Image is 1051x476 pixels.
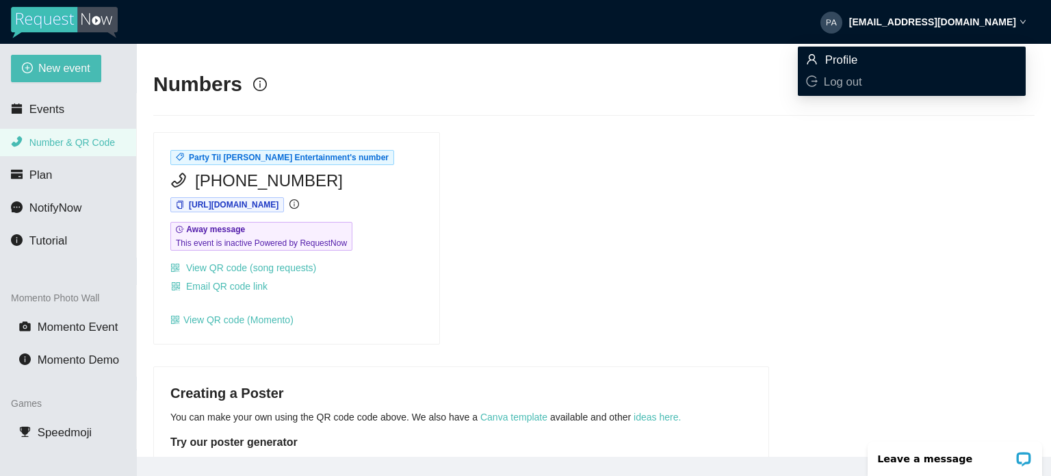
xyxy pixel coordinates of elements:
[170,314,294,325] a: qrcodeView QR code (Momento)
[186,279,268,294] span: Email QR code link
[170,172,187,188] span: phone
[11,234,23,246] span: info-circle
[176,236,347,250] span: This event is inactive Powered by RequestNow
[824,75,862,88] span: Log out
[176,153,184,161] span: tag
[634,412,681,423] a: ideas here.
[153,71,242,99] h2: Numbers
[29,168,53,181] span: Plan
[480,412,547,423] a: Canva template
[11,168,23,180] span: credit-card
[29,234,67,247] span: Tutorial
[19,353,31,365] span: info-circle
[849,16,1016,27] strong: [EMAIL_ADDRESS][DOMAIN_NAME]
[1020,18,1026,25] span: down
[176,225,184,234] span: field-time
[11,103,23,114] span: calendar
[195,168,343,194] span: [PHONE_NUMBER]
[11,136,23,147] span: phone
[170,262,316,273] a: qrcode View QR code (song requests)
[171,281,181,292] span: qrcode
[170,315,180,325] span: qrcode
[806,53,818,65] span: user
[806,75,818,87] span: logout
[29,103,64,116] span: Events
[11,55,101,82] button: plus-circleNew event
[189,200,278,210] span: [URL][DOMAIN_NAME]
[29,137,115,148] span: Number & QR Code
[170,384,752,403] h4: Creating a Poster
[170,434,752,451] h5: Try our poster generator
[859,433,1051,476] iframe: LiveChat chat widget
[176,201,184,209] span: copy
[22,62,33,75] span: plus-circle
[11,7,118,38] img: RequestNow
[38,353,119,366] span: Momento Demo
[19,321,31,332] span: camera
[38,426,92,439] span: Speedmoji
[253,77,267,91] span: info-circle
[289,199,299,209] span: info-circle
[189,153,389,162] span: Party Til [PERSON_NAME] Entertainment's number
[170,263,180,273] span: qrcode
[19,426,31,438] span: trophy
[820,12,842,34] img: 84f8cf29c270b7b99ed02dabbe972a08
[11,201,23,213] span: message
[825,53,858,66] span: Profile
[170,275,268,297] button: qrcodeEmail QR code link
[38,321,118,334] span: Momento Event
[170,456,285,471] label: Company or Stage Name
[186,225,245,234] b: Away message
[170,410,752,425] p: You can make your own using the QR code code above. We also have a available and other
[29,201,81,214] span: NotifyNow
[38,60,90,77] span: New event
